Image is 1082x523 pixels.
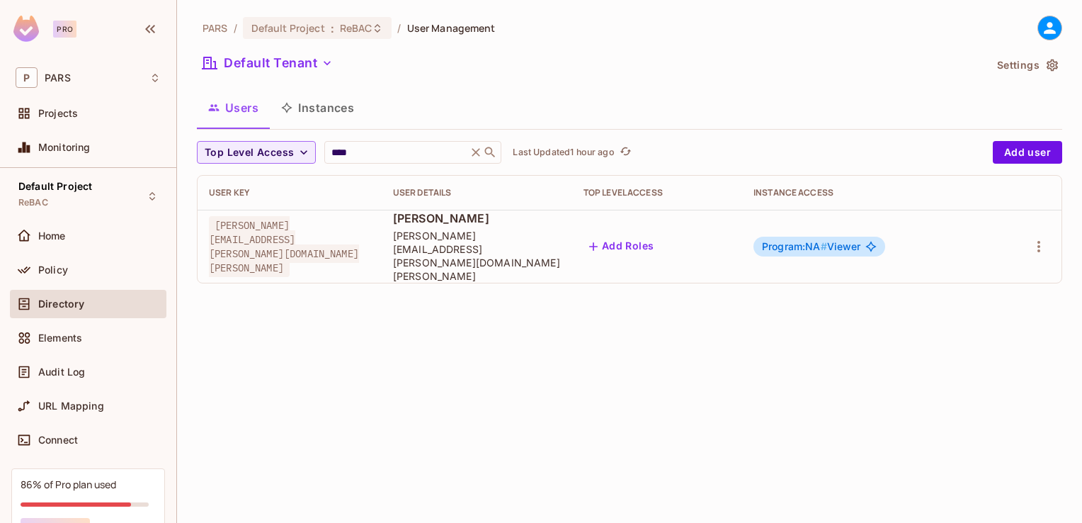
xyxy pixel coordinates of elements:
[38,298,84,310] span: Directory
[617,144,634,161] button: refresh
[330,23,335,34] span: :
[38,230,66,242] span: Home
[38,264,68,276] span: Policy
[197,52,338,74] button: Default Tenant
[393,210,561,226] span: [PERSON_NAME]
[38,366,85,378] span: Audit Log
[340,21,372,35] span: ReBAC
[21,478,116,491] div: 86% of Pro plan used
[821,240,827,252] span: #
[209,187,370,198] div: User Key
[270,90,365,125] button: Instances
[38,332,82,344] span: Elements
[16,67,38,88] span: P
[38,142,91,153] span: Monitoring
[753,187,977,198] div: Instance Access
[38,108,78,119] span: Projects
[13,16,39,42] img: SReyMgAAAABJRU5ErkJggg==
[762,240,827,252] span: Program:NA
[762,241,861,252] span: Viewer
[209,216,359,277] span: [PERSON_NAME][EMAIL_ADDRESS][PERSON_NAME][DOMAIN_NAME][PERSON_NAME]
[991,54,1062,77] button: Settings
[397,21,401,35] li: /
[197,141,316,164] button: Top Level Access
[203,21,228,35] span: the active workspace
[615,144,634,161] span: Click to refresh data
[234,21,237,35] li: /
[583,187,731,198] div: Top Level Access
[620,145,632,159] span: refresh
[38,400,104,412] span: URL Mapping
[583,235,660,258] button: Add Roles
[993,141,1062,164] button: Add user
[407,21,496,35] span: User Management
[513,147,614,158] p: Last Updated 1 hour ago
[197,90,270,125] button: Users
[18,197,48,208] span: ReBAC
[53,21,76,38] div: Pro
[38,434,78,446] span: Connect
[393,229,561,283] span: [PERSON_NAME][EMAIL_ADDRESS][PERSON_NAME][DOMAIN_NAME][PERSON_NAME]
[393,187,561,198] div: User Details
[18,181,92,192] span: Default Project
[45,72,71,84] span: Workspace: PARS
[251,21,325,35] span: Default Project
[205,144,294,162] span: Top Level Access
